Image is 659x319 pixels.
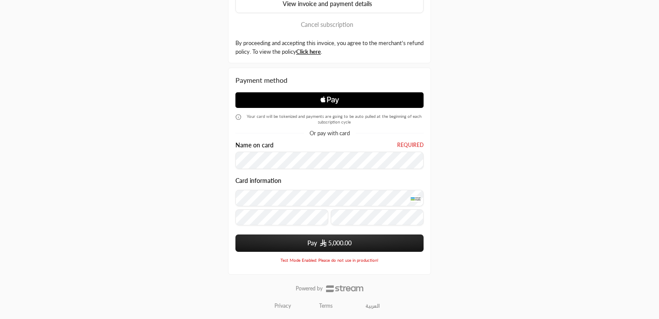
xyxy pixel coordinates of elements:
button: Cancel subscription [235,20,424,29]
a: Terms [319,303,333,309]
span: Or pay with card [310,130,350,136]
span: Test Mode Enabled: Please do not use in production! [281,257,378,263]
span: 5,000.00 [328,239,352,247]
div: Name on card [235,142,424,169]
span: Your card will be tokenized and payments are going to be auto pulled at the beginning of each sub... [245,114,424,125]
input: Credit Card [235,190,424,206]
label: Name on card [235,142,274,149]
a: Privacy [274,303,291,309]
a: العربية [361,299,385,313]
p: Powered by [296,285,323,292]
div: Payment method [235,75,424,85]
span: Required [397,142,424,149]
legend: Card information [235,177,424,184]
div: Card information [235,177,424,228]
img: SAR [320,239,326,247]
a: Click here [296,48,321,55]
img: MADA [410,195,421,202]
button: Pay SAR5,000.00 [235,234,424,252]
input: CVC [331,209,424,226]
label: By proceeding and accepting this invoice, you agree to the merchant’s refund policy. To view the ... [235,39,424,56]
input: Expiry date [235,209,328,226]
